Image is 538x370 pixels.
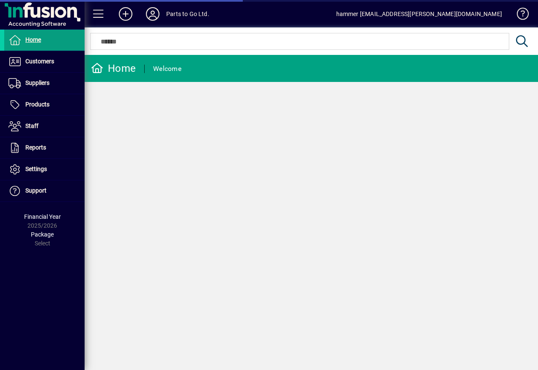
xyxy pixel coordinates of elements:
[25,166,47,172] span: Settings
[31,231,54,238] span: Package
[25,187,47,194] span: Support
[112,6,139,22] button: Add
[25,122,38,129] span: Staff
[25,58,54,65] span: Customers
[336,7,502,21] div: hammer [EMAIL_ADDRESS][PERSON_NAME][DOMAIN_NAME]
[24,213,61,220] span: Financial Year
[139,6,166,22] button: Profile
[4,94,85,115] a: Products
[4,116,85,137] a: Staff
[166,7,209,21] div: Parts to Go Ltd.
[4,51,85,72] a: Customers
[4,180,85,201] a: Support
[4,137,85,158] a: Reports
[25,79,49,86] span: Suppliers
[4,159,85,180] a: Settings
[91,62,136,75] div: Home
[153,62,181,76] div: Welcome
[511,2,527,29] a: Knowledge Base
[4,73,85,94] a: Suppliers
[25,144,46,151] span: Reports
[25,101,49,108] span: Products
[25,36,41,43] span: Home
